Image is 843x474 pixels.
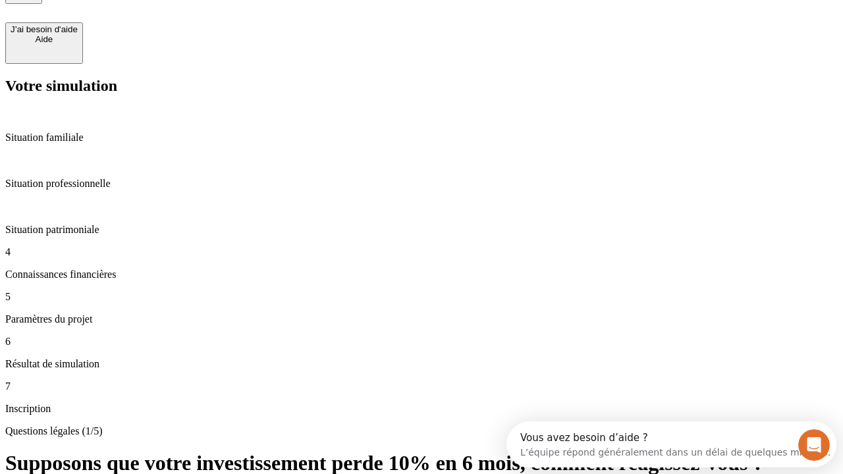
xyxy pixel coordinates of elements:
p: Résultat de simulation [5,358,838,370]
p: 5 [5,291,838,303]
p: 4 [5,246,838,258]
div: Aide [11,34,78,44]
div: L’équipe répond généralement dans un délai de quelques minutes. [14,22,324,36]
button: J’ai besoin d'aideAide [5,22,83,64]
p: Paramètres du projet [5,313,838,325]
iframe: Intercom live chat discovery launcher [506,421,836,467]
p: Situation professionnelle [5,178,838,190]
div: Vous avez besoin d’aide ? [14,11,324,22]
p: Connaissances financières [5,269,838,280]
p: Situation patrimoniale [5,224,838,236]
p: Situation familiale [5,132,838,144]
p: 7 [5,381,838,392]
p: Questions légales (1/5) [5,425,838,437]
p: Inscription [5,403,838,415]
div: J’ai besoin d'aide [11,24,78,34]
h2: Votre simulation [5,77,838,95]
div: Ouvrir le Messenger Intercom [5,5,363,41]
iframe: Intercom live chat [798,429,830,461]
p: 6 [5,336,838,348]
